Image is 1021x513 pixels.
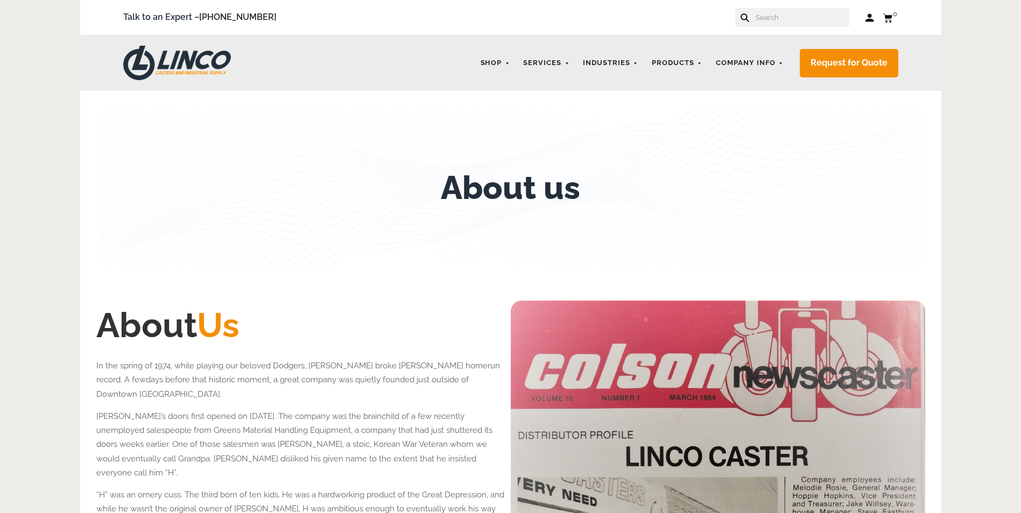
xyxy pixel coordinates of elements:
a: Company Info [710,53,789,74]
span: In the spring of 1974, while playing our beloved Dodgers, [PERSON_NAME] broke [PERSON_NAME] homer... [96,361,500,399]
a: Shop [475,53,516,74]
span: 0 [893,10,897,18]
a: Products [646,53,708,74]
span: [PERSON_NAME]’s doors first opened on [DATE]. The company was the brainchild of a few recently un... [96,411,492,478]
a: Industries [578,53,644,74]
h1: About us [441,169,580,206]
a: Services [518,53,575,74]
a: Request for Quote [800,49,898,77]
a: Log in [865,12,875,23]
span: Us [197,305,240,345]
span: Talk to an Expert – [123,10,277,25]
img: LINCO CASTERS & INDUSTRIAL SUPPLY [123,46,231,80]
a: 0 [883,11,898,24]
input: Search [755,8,849,27]
span: About [96,305,240,345]
a: [PHONE_NUMBER] [199,12,277,22]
